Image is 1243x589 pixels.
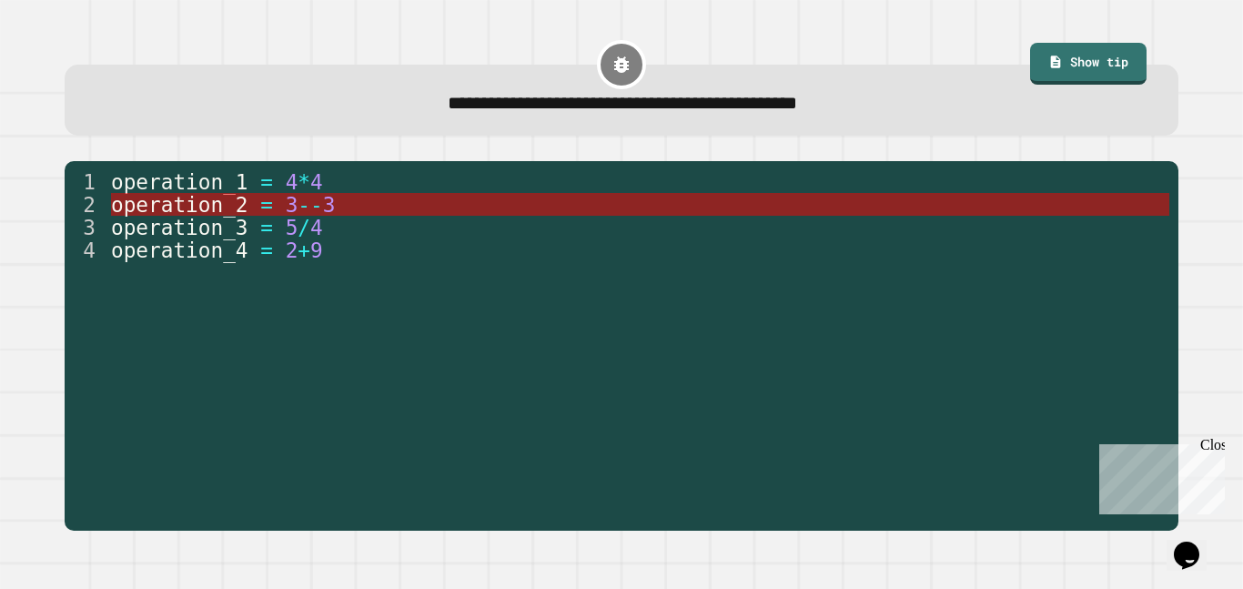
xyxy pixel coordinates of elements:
[286,216,298,239] span: 5
[65,193,107,216] div: 2
[111,239,248,262] span: operation_4
[260,239,273,262] span: =
[310,170,323,194] span: 4
[7,7,126,116] div: Chat with us now!Close
[298,239,310,262] span: +
[1092,437,1225,514] iframe: chat widget
[1167,516,1225,571] iframe: chat widget
[298,216,310,239] span: /
[260,216,273,239] span: =
[65,239,107,261] div: 4
[1030,43,1147,85] a: Show tip
[260,170,273,194] span: =
[260,193,273,217] span: =
[310,239,323,262] span: 9
[323,193,336,217] span: 3
[65,170,107,193] div: 1
[310,216,323,239] span: 4
[286,193,298,217] span: 3
[111,170,248,194] span: operation_1
[65,216,107,239] div: 3
[111,193,248,217] span: operation_2
[286,239,298,262] span: 2
[286,170,298,194] span: 4
[298,193,322,217] span: --
[111,216,248,239] span: operation_3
